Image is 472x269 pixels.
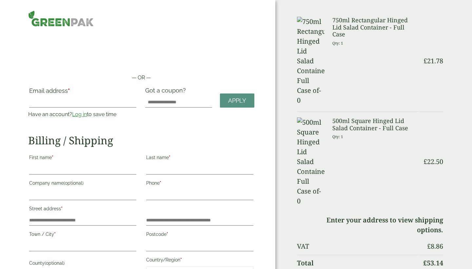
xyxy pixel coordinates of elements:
label: Got a coupon? [145,87,188,97]
abbr: required [68,87,70,94]
label: Last name [146,153,253,164]
bdi: 22.50 [423,157,443,166]
span: £ [423,259,427,267]
span: £ [423,56,427,65]
label: Postcode [146,230,253,241]
bdi: 53.14 [423,259,443,267]
small: Qty: 1 [332,134,343,139]
abbr: required [52,155,53,160]
abbr: required [61,206,63,211]
img: 750ml Rectangular Hinged Lid Salad Container-Full Case of-0 [297,17,324,105]
h3: 750ml Rectangular Hinged Lid Salad Container - Full Case [332,17,419,38]
p: — OR — [28,74,254,82]
span: £ [423,157,427,166]
label: Street address [29,204,136,215]
bdi: 21.78 [423,56,443,65]
img: 500ml Square Hinged Lid Salad Container-Full Case of-0 [297,117,324,206]
a: Apply [220,93,254,108]
abbr: required [180,257,182,262]
iframe: Secure payment button frame [28,53,254,66]
abbr: required [167,232,168,237]
label: Country/Region [146,255,253,266]
span: £ [427,242,431,251]
label: Phone [146,178,253,190]
th: VAT [297,238,419,254]
img: GreenPak Supplies [28,10,94,27]
span: (optional) [64,180,84,186]
td: Enter your address to view shipping options. [297,212,443,238]
label: Town / City [29,230,136,241]
label: First name [29,153,136,164]
h3: 500ml Square Hinged Lid Salad Container - Full Case [332,117,419,132]
h2: Billing / Shipping [28,134,254,147]
small: Qty: 1 [332,41,343,46]
p: Have an account? to save time [28,111,137,118]
abbr: required [54,232,56,237]
span: (optional) [45,260,65,266]
span: Apply [228,97,246,104]
bdi: 8.86 [427,242,443,251]
abbr: required [160,180,161,186]
a: Log in [72,111,87,117]
label: Company name [29,178,136,190]
label: Email address [29,88,136,97]
abbr: required [169,155,170,160]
